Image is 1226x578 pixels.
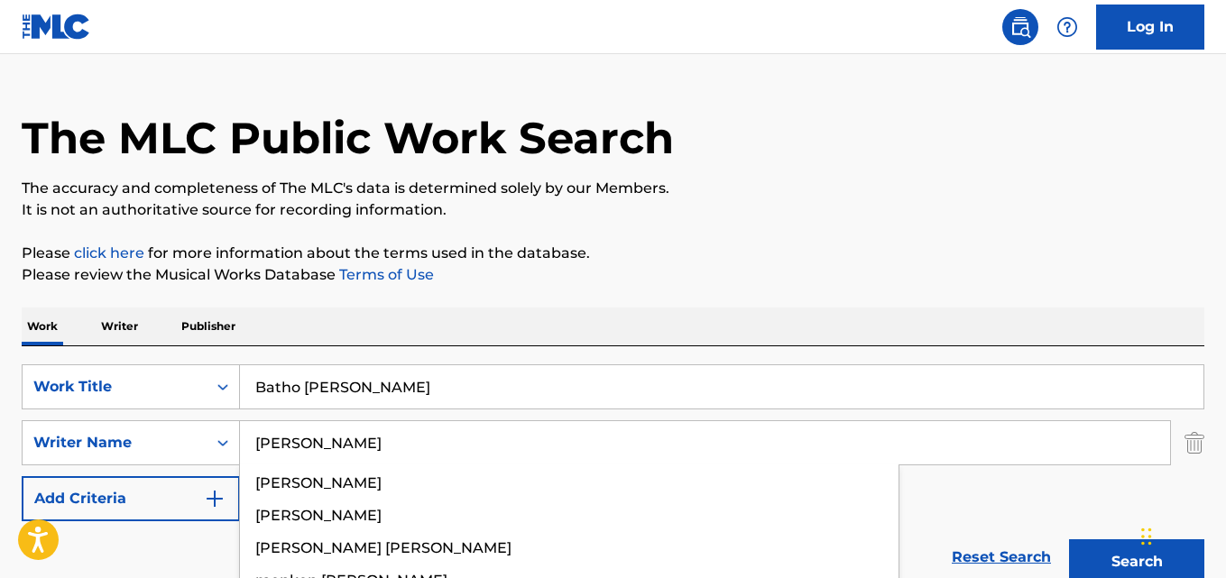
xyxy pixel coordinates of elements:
span: [PERSON_NAME] [255,474,382,491]
p: Please for more information about the terms used in the database. [22,243,1204,264]
p: The accuracy and completeness of The MLC's data is determined solely by our Members. [22,178,1204,199]
p: Work [22,307,63,345]
div: Writer Name [33,432,196,454]
img: 9d2ae6d4665cec9f34b9.svg [204,488,226,509]
p: Writer [96,307,143,345]
span: [PERSON_NAME] [255,507,382,524]
a: click here [74,244,144,261]
span: [PERSON_NAME] [PERSON_NAME] [255,539,512,556]
p: It is not an authoritative source for recording information. [22,199,1204,221]
a: Log In [1096,5,1204,50]
img: Delete Criterion [1185,420,1204,465]
button: Add Criteria [22,476,240,521]
p: Publisher [176,307,241,345]
iframe: Chat Widget [1136,491,1226,578]
div: Help [1049,9,1085,45]
img: help [1056,16,1078,38]
img: MLC Logo [22,14,91,40]
h1: The MLC Public Work Search [22,111,674,165]
img: search [1009,16,1031,38]
a: Public Search [1002,9,1038,45]
a: Terms of Use [336,266,434,283]
a: Reset Search [943,537,1060,577]
p: Please review the Musical Works Database [22,264,1204,286]
div: Drag [1141,509,1152,564]
div: Work Title [33,376,196,398]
